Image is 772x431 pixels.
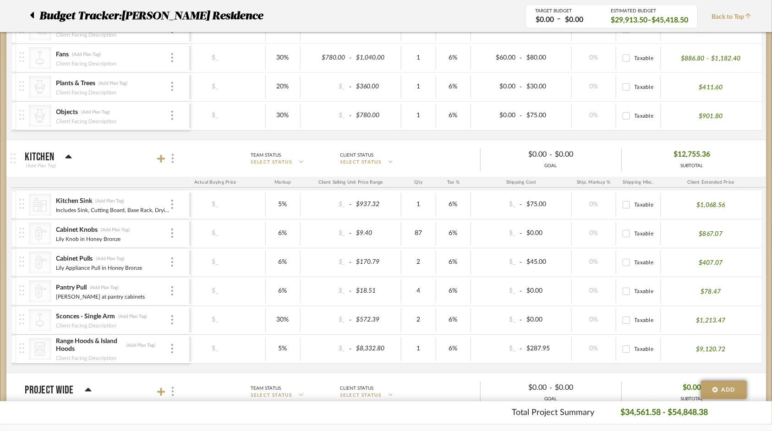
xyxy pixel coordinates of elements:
[95,198,125,204] div: (Add Plan Tag)
[11,177,766,373] div: Kitchen(Add Plan Tag)Team StatusSELECT STATUSClient StatusSELECT STATUS$0.00-$0.00GOAL$12,755.36S...
[56,50,70,59] div: Fans
[56,30,117,39] div: Client Facing Description
[340,392,382,399] span: SELECT STATUS
[404,109,433,122] div: 1
[635,317,654,323] span: Taxable
[647,15,652,25] span: –
[518,82,524,92] span: -
[696,316,725,325] p: $1,213.47
[348,344,353,354] span: -
[56,321,117,330] div: Client Facing Description
[25,385,74,396] p: Project Wide
[56,337,124,354] div: Range Hoods & Island Hoods
[404,80,433,93] div: 1
[524,342,569,355] div: $287.95
[96,256,126,262] div: (Add Plan Tag)
[611,15,647,25] span: $29,913.50
[190,227,240,240] div: $_
[301,177,401,188] div: Client Selling Unit Price Range
[268,51,297,65] div: 30%
[6,373,766,410] mat-expansion-panel-header: Project WideTeam StatusSELECT STATUSClient StatusSELECT STATUS$0.00-$0.00GOAL$0.00SUBTOTAL
[439,80,468,93] div: 6%
[56,108,79,117] div: Objects
[56,284,88,292] div: Pantry Pull
[404,198,433,211] div: 1
[699,229,723,239] p: $867.07
[474,342,519,355] div: $_
[348,200,353,209] span: -
[481,163,621,169] div: GOAL
[303,227,348,240] div: $_
[99,80,128,87] div: (Add Plan Tag)
[488,147,549,162] div: $0.00
[56,235,121,244] div: Lily Knob in Honey Bronze
[171,53,173,62] img: 3dots-v.svg
[268,284,297,298] div: 6%
[251,392,292,399] span: SELECT STATUS
[353,109,398,122] div: $780.00
[19,314,24,324] img: vertical-grip.svg
[190,198,240,211] div: $_
[171,344,173,353] img: 3dots-v.svg
[171,82,173,91] img: 3dots-v.svg
[673,147,710,162] span: $12,755.36
[616,177,661,188] div: Shipping Misc.
[562,15,586,25] div: $0.00
[439,51,468,65] div: 6%
[696,345,725,354] p: $9,120.72
[39,8,121,24] span: Budget Tracker:
[101,227,131,233] div: (Add Plan Tag)
[340,384,374,393] div: Client Status
[575,198,613,211] div: 0%
[439,227,468,240] div: 6%
[268,342,297,355] div: 5%
[121,8,268,24] p: [PERSON_NAME] Residence
[11,153,16,164] img: grip.svg
[56,312,116,321] div: Sconces - Single Arm
[635,260,654,265] span: Taxable
[524,109,569,122] div: $75.00
[635,289,654,294] span: Taxable
[353,284,398,298] div: $18.51
[512,407,594,419] p: Total Project Summary
[401,177,436,188] div: Qty
[268,109,297,122] div: 30%
[474,109,519,122] div: $0.00
[712,12,756,22] span: Back to Top
[518,258,524,267] span: -
[353,198,398,211] div: $937.32
[474,198,519,211] div: $_
[171,257,173,267] img: 3dots-v.svg
[6,140,766,177] mat-expansion-panel-header: Kitchen(Add Plan Tag)Team StatusSELECT STATUSClient StatusSELECT STATUS$0.00-$0.00GOAL$12,755.36S...
[268,256,297,269] div: 6%
[404,284,433,298] div: 4
[549,382,552,393] span: -
[348,82,353,92] span: -
[518,316,524,325] span: -
[303,198,348,211] div: $_
[303,342,348,355] div: $_
[171,286,173,295] img: 3dots-v.svg
[56,59,117,68] div: Client Facing Description
[524,313,569,327] div: $0.00
[56,117,117,126] div: Client Facing Description
[439,342,468,355] div: 6%
[474,80,519,93] div: $0.00
[19,52,24,62] img: vertical-grip.svg
[165,177,266,188] div: Actual Buying Price
[190,51,240,65] div: $_
[404,342,433,355] div: 1
[251,151,281,159] div: Team Status
[251,384,281,393] div: Team Status
[699,258,723,267] p: $407.07
[353,80,398,93] div: $360.00
[474,313,519,327] div: $_
[19,228,24,238] img: vertical-grip.svg
[575,342,613,355] div: 0%
[722,386,735,394] span: Add
[19,256,24,267] img: vertical-grip.svg
[524,284,569,298] div: $0.00
[56,88,117,97] div: Client Facing Description
[348,229,353,238] span: -
[25,152,55,163] p: Kitchen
